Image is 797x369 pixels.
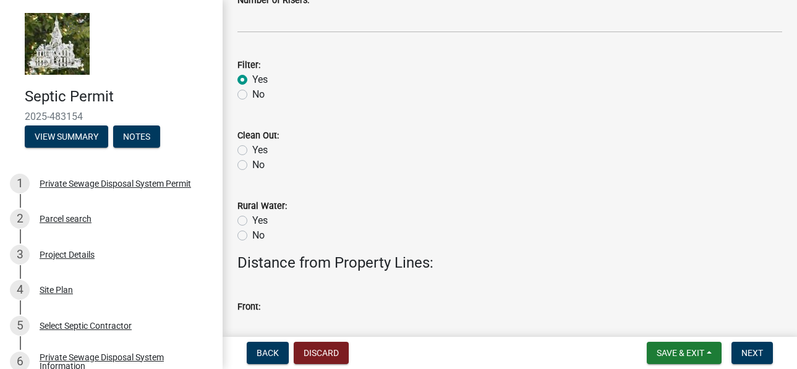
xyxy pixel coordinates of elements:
button: View Summary [25,125,108,148]
label: Filter: [237,61,260,70]
label: Rural Water: [237,202,287,211]
wm-modal-confirm: Summary [25,132,108,142]
div: 2 [10,209,30,229]
button: Save & Exit [647,342,722,364]
label: Front: [237,303,260,312]
button: Discard [294,342,349,364]
span: Save & Exit [657,348,704,358]
label: Yes [252,143,268,158]
div: Site Plan [40,286,73,294]
label: No [252,158,265,172]
label: No [252,87,265,102]
span: 2025-483154 [25,111,198,122]
button: Back [247,342,289,364]
div: 4 [10,280,30,300]
wm-modal-confirm: Notes [113,132,160,142]
button: Next [731,342,773,364]
div: 3 [10,245,30,265]
div: Project Details [40,250,95,259]
div: Parcel search [40,214,92,223]
span: Next [741,348,763,358]
h4: Distance from Property Lines: [237,254,782,272]
div: 1 [10,174,30,193]
div: Private Sewage Disposal System Permit [40,179,191,188]
span: Back [257,348,279,358]
div: Select Septic Contractor [40,321,132,330]
label: Yes [252,72,268,87]
label: Clean Out: [237,132,279,140]
label: Yes [252,213,268,228]
img: Marshall County, Iowa [25,13,90,75]
label: No [252,228,265,243]
button: Notes [113,125,160,148]
h4: Septic Permit [25,88,213,106]
div: 5 [10,316,30,336]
